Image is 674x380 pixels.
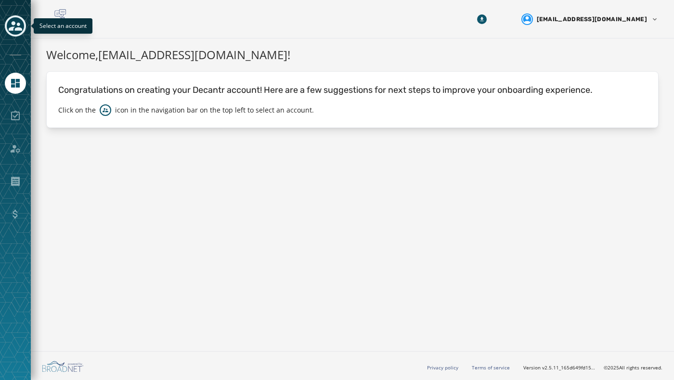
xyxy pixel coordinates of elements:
span: [EMAIL_ADDRESS][DOMAIN_NAME] [537,15,647,23]
a: Privacy policy [427,364,458,371]
button: User settings [518,10,662,29]
button: Toggle account select drawer [5,15,26,37]
a: Terms of service [472,364,510,371]
p: Click on the [58,105,96,115]
p: icon in the navigation bar on the top left to select an account. [115,105,314,115]
a: Navigate to Home [5,73,26,94]
h1: Welcome, [EMAIL_ADDRESS][DOMAIN_NAME] ! [46,46,659,63]
p: Congratulations on creating your Decantr account! Here are a few suggestions for next steps to im... [58,83,647,97]
button: Download Menu [473,11,491,28]
span: Select an account [39,22,87,30]
span: Version [523,364,596,371]
span: © 2025 All rights reserved. [604,364,662,371]
span: v2.5.11_165d649fd1592c218755210ebffa1e5a55c3084e [542,364,596,371]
